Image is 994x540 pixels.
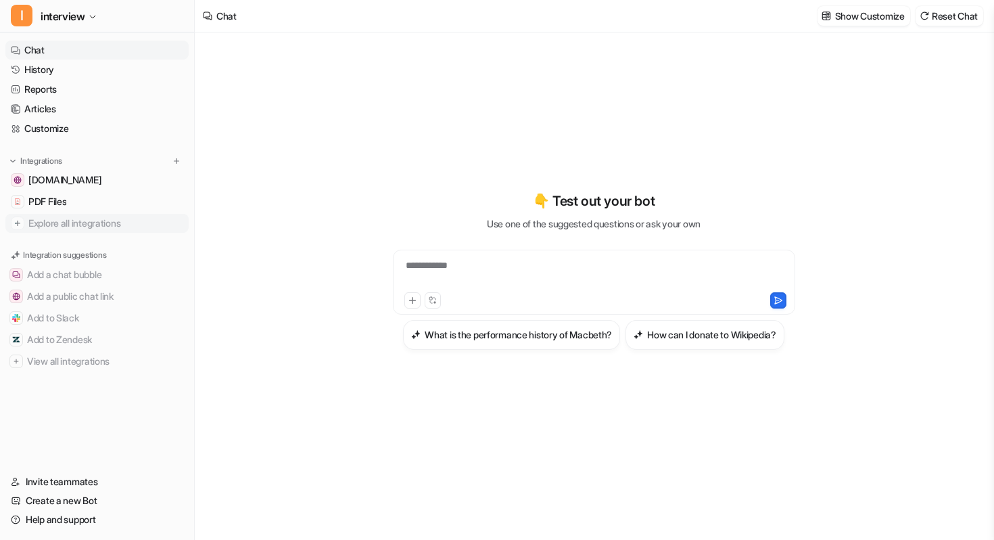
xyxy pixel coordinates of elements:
a: Chat [5,41,189,60]
img: customize [822,11,831,21]
img: explore all integrations [11,217,24,230]
img: View all integrations [12,357,20,365]
h3: How can I donate to Wikipedia? [647,328,776,342]
button: View all integrationsView all integrations [5,351,189,372]
button: How can I donate to Wikipedia?How can I donate to Wikipedia? [625,320,784,350]
a: en.wikipedia.org[DOMAIN_NAME] [5,171,189,189]
button: Add to ZendeskAdd to Zendesk [5,329,189,351]
p: 👇 Test out your bot [533,191,655,211]
button: Add to SlackAdd to Slack [5,307,189,329]
img: en.wikipedia.org [14,176,22,184]
img: reset [920,11,929,21]
a: Customize [5,119,189,138]
button: Show Customize [818,6,910,26]
button: Reset Chat [916,6,983,26]
img: What is the performance history of Macbeth? [411,330,421,340]
a: PDF FilesPDF Files [5,192,189,211]
span: [DOMAIN_NAME] [28,173,101,187]
a: History [5,60,189,79]
img: PDF Files [14,198,22,206]
a: Reports [5,80,189,99]
a: Create a new Bot [5,491,189,510]
div: Chat [216,9,237,23]
a: Articles [5,99,189,118]
img: How can I donate to Wikipedia? [634,330,643,340]
a: Help and support [5,510,189,529]
button: Integrations [5,154,66,168]
p: Integration suggestions [23,249,106,261]
p: Show Customize [835,9,905,23]
button: Add a chat bubbleAdd a chat bubble [5,264,189,286]
p: Integrations [20,156,62,166]
p: Use one of the suggested questions or ask your own [487,217,701,231]
img: expand menu [8,156,18,166]
h3: What is the performance history of Macbeth? [425,328,612,342]
img: Add to Slack [12,314,20,322]
a: Explore all integrations [5,214,189,233]
span: Explore all integrations [28,212,183,234]
span: PDF Files [28,195,66,208]
button: Add a public chat linkAdd a public chat link [5,286,189,307]
img: Add a chat bubble [12,271,20,279]
img: Add to Zendesk [12,336,20,344]
span: I [11,5,32,26]
span: interview [41,7,85,26]
button: What is the performance history of Macbeth?What is the performance history of Macbeth? [403,320,620,350]
a: Invite teammates [5,472,189,491]
img: Add a public chat link [12,292,20,300]
img: menu_add.svg [172,156,181,166]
